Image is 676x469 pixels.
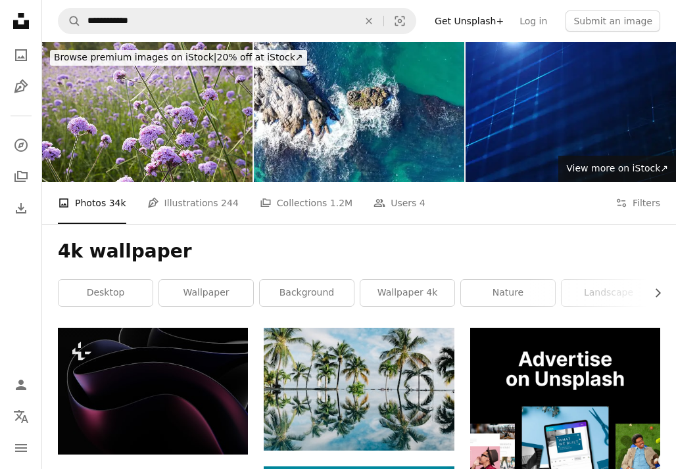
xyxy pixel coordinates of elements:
[54,52,216,62] span: Browse premium images on iStock |
[221,196,239,210] span: 244
[566,11,660,32] button: Submit an image
[562,280,656,306] a: landscape
[54,52,303,62] span: 20% off at iStock ↗
[354,9,383,33] button: Clear
[330,196,352,210] span: 1.2M
[466,42,676,182] img: 4K Digital Cyberspace with Particles and Digital Data Network Connections. High Speed Connection ...
[254,42,464,182] img: Where Sea Meets Stone: Aerial Shots of Waves Crashing with Power and Grace
[147,182,239,224] a: Illustrations 244
[374,182,425,224] a: Users 4
[384,9,416,33] button: Visual search
[427,11,512,32] a: Get Unsplash+
[8,164,34,190] a: Collections
[558,156,676,182] a: View more on iStock↗
[461,280,555,306] a: nature
[8,74,34,100] a: Illustrations
[8,42,34,68] a: Photos
[264,328,454,451] img: water reflection of coconut palm trees
[566,163,668,173] span: View more on iStock ↗
[8,132,34,158] a: Explore
[646,280,660,306] button: scroll list to the right
[58,240,660,263] h1: 4k wallpaper
[8,435,34,461] button: Menu
[59,9,81,33] button: Search Unsplash
[8,195,34,221] a: Download History
[260,280,354,306] a: background
[42,42,315,74] a: Browse premium images on iStock|20% off at iStock↗
[8,372,34,398] a: Log in / Sign up
[616,182,660,224] button: Filters
[8,403,34,430] button: Language
[58,385,248,397] a: a black and purple abstract background with curves
[58,328,248,455] img: a black and purple abstract background with curves
[360,280,454,306] a: wallpaper 4k
[159,280,253,306] a: wallpaper
[58,8,416,34] form: Find visuals sitewide
[59,280,153,306] a: desktop
[512,11,555,32] a: Log in
[420,196,425,210] span: 4
[260,182,352,224] a: Collections 1.2M
[264,383,454,395] a: water reflection of coconut palm trees
[42,42,253,182] img: Purple verbena in the garden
